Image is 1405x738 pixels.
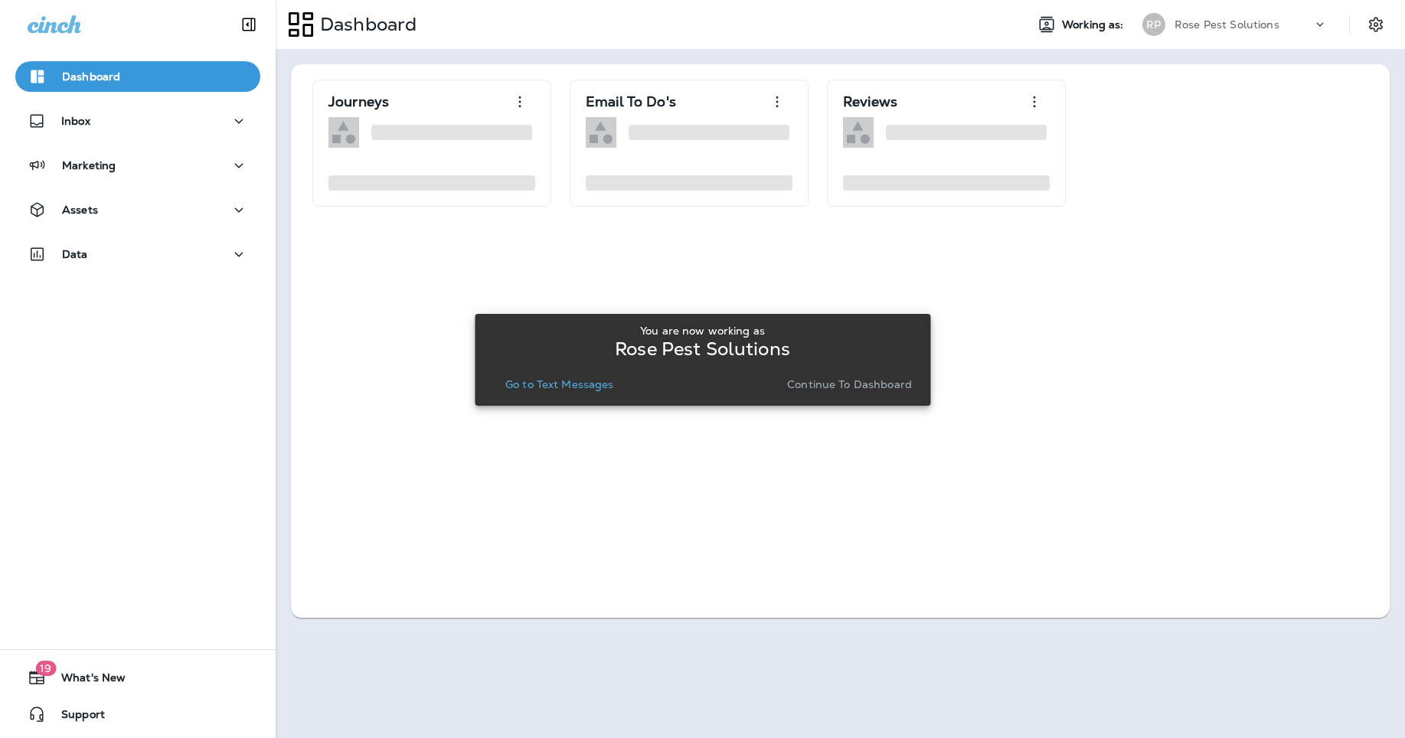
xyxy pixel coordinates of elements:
[499,374,620,395] button: Go to Text Messages
[640,325,765,337] p: You are now working as
[227,9,270,40] button: Collapse Sidebar
[15,239,260,269] button: Data
[35,661,56,676] span: 19
[1062,18,1127,31] span: Working as:
[15,194,260,225] button: Assets
[15,61,260,92] button: Dashboard
[314,13,417,36] p: Dashboard
[62,70,120,83] p: Dashboard
[328,94,389,109] p: Journeys
[781,374,918,395] button: Continue to Dashboard
[62,159,116,171] p: Marketing
[1142,13,1165,36] div: RP
[615,343,790,355] p: Rose Pest Solutions
[46,708,105,727] span: Support
[15,662,260,693] button: 19What's New
[62,248,88,260] p: Data
[15,106,260,136] button: Inbox
[505,378,614,390] p: Go to Text Messages
[15,150,260,181] button: Marketing
[787,378,912,390] p: Continue to Dashboard
[61,115,90,127] p: Inbox
[15,699,260,730] button: Support
[1362,11,1390,38] button: Settings
[1175,18,1279,31] p: Rose Pest Solutions
[62,204,98,216] p: Assets
[46,671,126,690] span: What's New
